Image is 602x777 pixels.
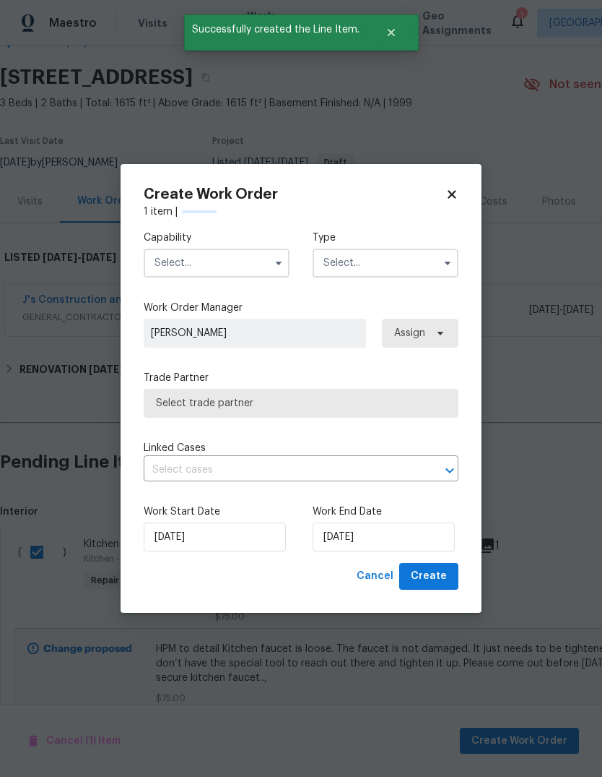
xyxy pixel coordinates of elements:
label: Work Start Date [144,505,289,519]
label: Capability [144,231,289,245]
span: Assign [394,326,425,340]
button: Show options [439,254,456,272]
label: Trade Partner [144,371,458,385]
span: [PERSON_NAME] [151,326,359,340]
span: Cancel [357,567,393,585]
input: Select... [313,249,458,278]
button: Create [399,563,458,590]
h2: Create Work Order [144,187,445,202]
button: Open [440,460,460,481]
span: Linked Cases [144,441,206,455]
button: Show options [270,254,287,272]
label: Work Order Manager [144,301,458,315]
span: Successfully created the Line Item. [184,14,367,45]
button: Close [367,18,415,47]
input: M/D/YYYY [313,523,455,551]
div: 1 item | [144,205,458,219]
input: Select... [144,249,289,278]
span: Select trade partner [156,396,446,411]
label: Work End Date [313,505,458,519]
button: Cancel [351,563,399,590]
label: Type [313,231,458,245]
input: Select cases [144,459,418,481]
span: Create [411,567,447,585]
input: M/D/YYYY [144,523,286,551]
